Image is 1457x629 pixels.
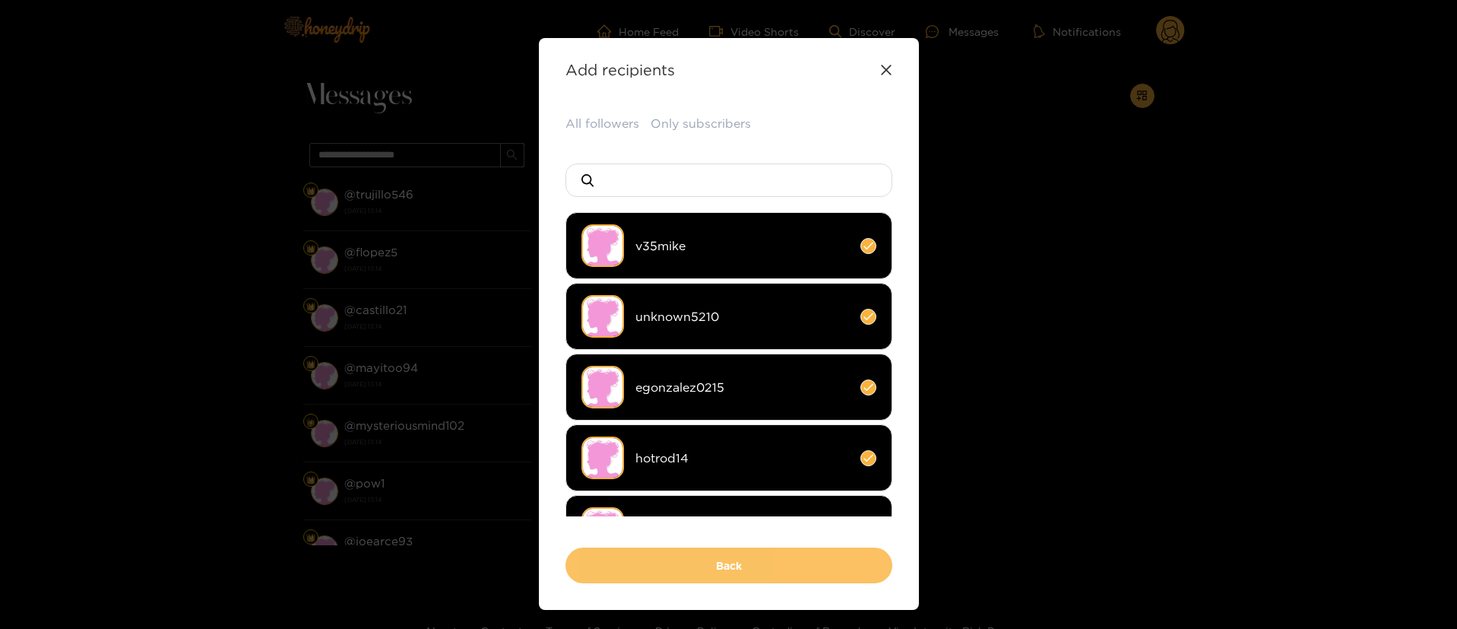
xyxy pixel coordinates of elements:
[581,366,624,408] img: no-avatar.png
[581,295,624,338] img: no-avatar.png
[581,224,624,267] img: no-avatar.png
[565,548,892,583] button: Back
[635,450,849,467] span: hotrod14
[635,308,849,326] span: unknown5210
[565,61,675,78] strong: Add recipients
[581,507,624,550] img: no-avatar.png
[651,115,751,132] button: Only subscribers
[635,237,849,255] span: v35mike
[565,115,639,132] button: All followers
[581,437,624,479] img: no-avatar.png
[635,379,849,396] span: egonzalez0215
